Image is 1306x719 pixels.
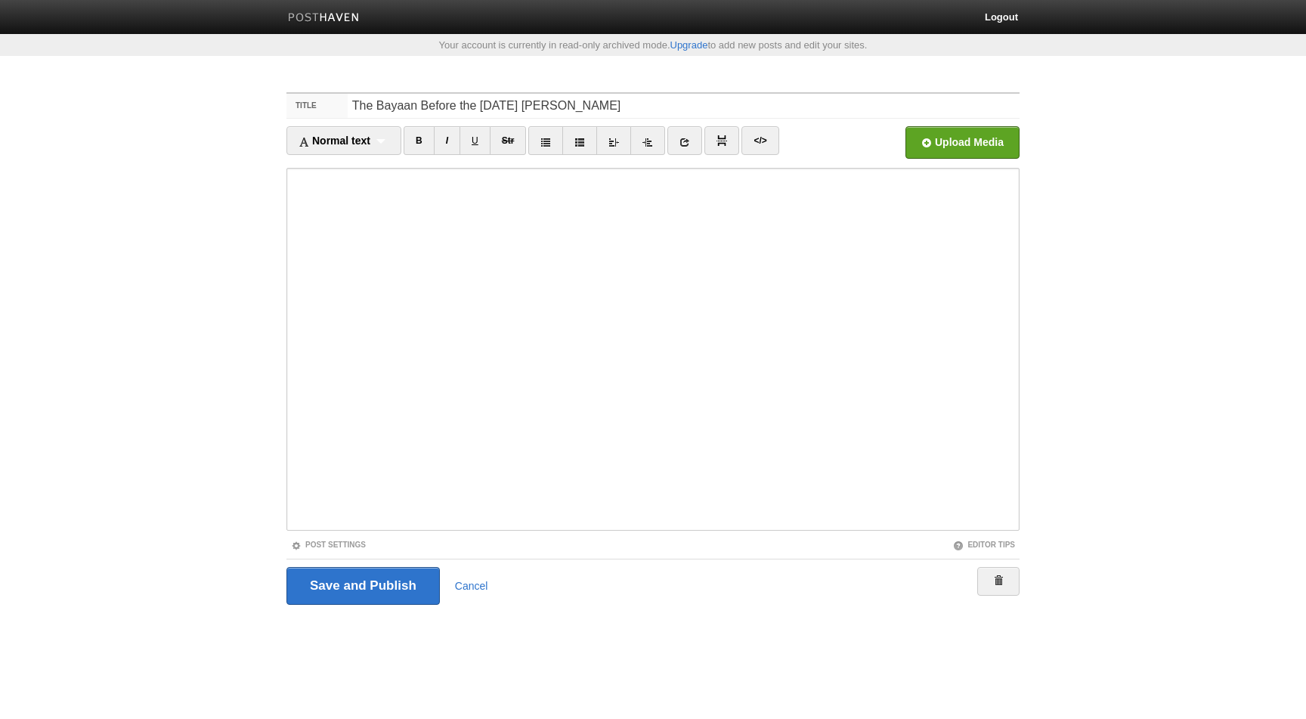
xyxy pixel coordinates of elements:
[460,126,491,155] a: U
[434,126,460,155] a: I
[455,580,488,592] a: Cancel
[299,135,370,147] span: Normal text
[286,567,440,605] input: Save and Publish
[741,126,778,155] a: </>
[670,39,708,51] a: Upgrade
[490,126,527,155] a: Str
[716,135,727,146] img: pagebreak-icon.png
[288,13,360,24] img: Posthaven-bar
[404,126,435,155] a: B
[953,541,1015,549] a: Editor Tips
[502,135,515,146] del: Str
[291,541,366,549] a: Post Settings
[286,94,348,118] label: Title
[275,40,1031,50] div: Your account is currently in read-only archived mode. to add new posts and edit your sites.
